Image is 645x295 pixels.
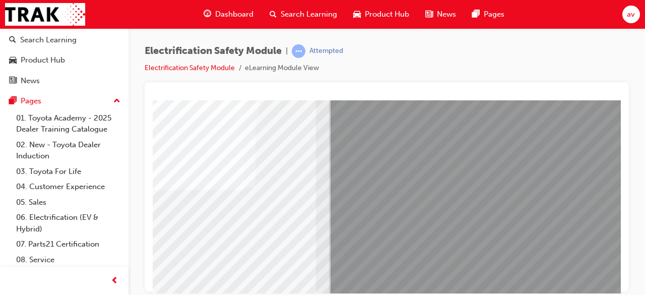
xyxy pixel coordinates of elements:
a: Product Hub [4,51,124,70]
span: car-icon [9,56,17,65]
a: Electrification Safety Module [145,64,235,72]
a: 03. Toyota For Life [12,164,124,180]
span: Dashboard [215,9,253,20]
span: Electrification Safety Module [145,45,282,57]
span: | [286,45,288,57]
a: News [4,72,124,90]
span: Pages [484,9,504,20]
button: DashboardSearch LearningProduct HubNews [4,8,124,92]
span: guage-icon [204,8,211,21]
span: search-icon [270,8,277,21]
a: 05. Sales [12,195,124,210]
a: 08. Service [12,252,124,268]
button: Pages [4,92,124,110]
span: search-icon [9,36,16,45]
div: News [21,75,40,87]
span: av [627,9,635,20]
a: Search Learning [4,31,124,49]
div: Pages [21,95,41,107]
span: news-icon [9,77,17,86]
span: Product Hub [365,9,409,20]
span: Search Learning [281,9,337,20]
a: guage-iconDashboard [196,4,262,25]
span: pages-icon [472,8,480,21]
span: up-icon [113,95,120,108]
div: Search Learning [20,34,77,46]
a: 04. Customer Experience [12,179,124,195]
span: News [437,9,456,20]
div: Attempted [309,46,343,56]
a: car-iconProduct Hub [345,4,417,25]
div: Product Hub [21,54,65,66]
span: prev-icon [111,275,118,287]
a: search-iconSearch Learning [262,4,345,25]
span: car-icon [353,8,361,21]
a: 01. Toyota Academy - 2025 Dealer Training Catalogue [12,110,124,137]
span: pages-icon [9,97,17,106]
a: news-iconNews [417,4,464,25]
a: pages-iconPages [464,4,512,25]
img: Trak [5,3,85,26]
a: 02. New - Toyota Dealer Induction [12,137,124,164]
span: learningRecordVerb_ATTEMPT-icon [292,44,305,58]
a: 07. Parts21 Certification [12,237,124,252]
li: eLearning Module View [245,63,319,74]
button: av [622,6,640,23]
span: news-icon [425,8,433,21]
a: 06. Electrification (EV & Hybrid) [12,210,124,237]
